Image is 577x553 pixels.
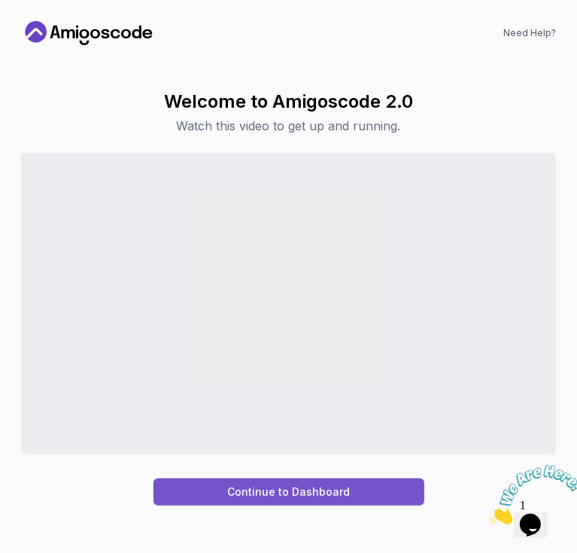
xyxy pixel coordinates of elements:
[227,484,350,500] div: Continue to Dashboard
[21,21,156,45] a: Home link
[503,27,556,39] a: Need Help?
[6,6,12,19] span: 1
[153,478,424,506] button: Continue to Dashboard
[164,90,413,114] h1: Welcome to Amigoscode 2.0
[6,6,99,66] img: Chat attention grabber
[164,117,413,135] p: Watch this video to get up and running.
[21,153,556,454] iframe: Sales Video
[484,459,577,530] iframe: chat widget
